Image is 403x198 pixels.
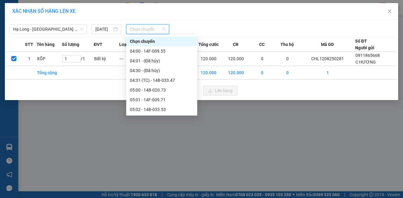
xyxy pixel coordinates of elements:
[195,52,222,66] td: 120.000
[203,86,237,96] button: uploadLên hàng
[130,25,166,34] span: Chọn chuyến
[275,52,300,66] td: 0
[126,36,197,46] div: Chọn chuyến
[249,66,275,80] td: 0
[22,52,37,66] td: 1
[37,52,62,66] td: XỐP
[355,60,376,64] span: C HƯƠNG
[275,66,300,80] td: 0
[249,52,275,66] td: 0
[300,52,355,66] td: CHL1208250281
[280,41,294,48] span: Thu hộ
[36,3,87,16] strong: Công ty TNHH Phúc Xuyên
[95,26,112,33] input: 12/08/2025
[35,41,88,57] span: Gửi hàng Hạ Long: Hotline:
[130,106,194,113] div: 05:02 - 14B-033.53
[37,66,62,80] td: Tổng cộng
[130,96,194,103] div: 05:01 - 14F-009.71
[130,57,194,64] div: 04:01 - (Đã hủy)
[130,77,194,84] div: 04:31 (TC) - 14B-033.47
[355,38,374,51] div: Số ĐT Người gửi
[259,41,265,48] span: CC
[33,23,91,34] strong: 024 3236 3236 -
[13,25,83,34] span: Hạ Long - Hà Nội (Limousine)
[43,29,91,39] strong: 0888 827 827 - 0848 827 827
[233,41,238,48] span: CR
[195,66,222,80] td: 120.000
[25,41,33,48] span: STT
[12,8,76,14] span: XÁC NHẬN SỐ HÀNG LÊN XE
[387,9,392,14] span: close
[37,41,55,48] span: Tên hàng
[130,48,194,54] div: 04:00 - 14F-009.55
[130,38,194,45] div: Chọn chuyến
[321,41,334,48] span: Mã GD
[62,41,79,48] span: Số lượng
[381,3,398,20] button: Close
[62,52,94,66] td: / 1
[198,41,219,48] span: Tổng cước
[222,52,250,66] td: 120.000
[33,18,91,39] span: Gửi hàng [GEOGRAPHIC_DATA]: Hotline:
[119,52,144,66] td: ---
[94,52,119,66] td: Bất kỳ
[94,41,102,48] span: ĐVT
[222,66,250,80] td: 120.000
[119,41,138,48] span: Loại hàng
[130,67,194,74] div: 04:30 - (Đã hủy)
[300,66,355,80] td: 1
[355,53,380,58] span: 0911865668
[130,87,194,93] div: 05:00 - 14B-020.73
